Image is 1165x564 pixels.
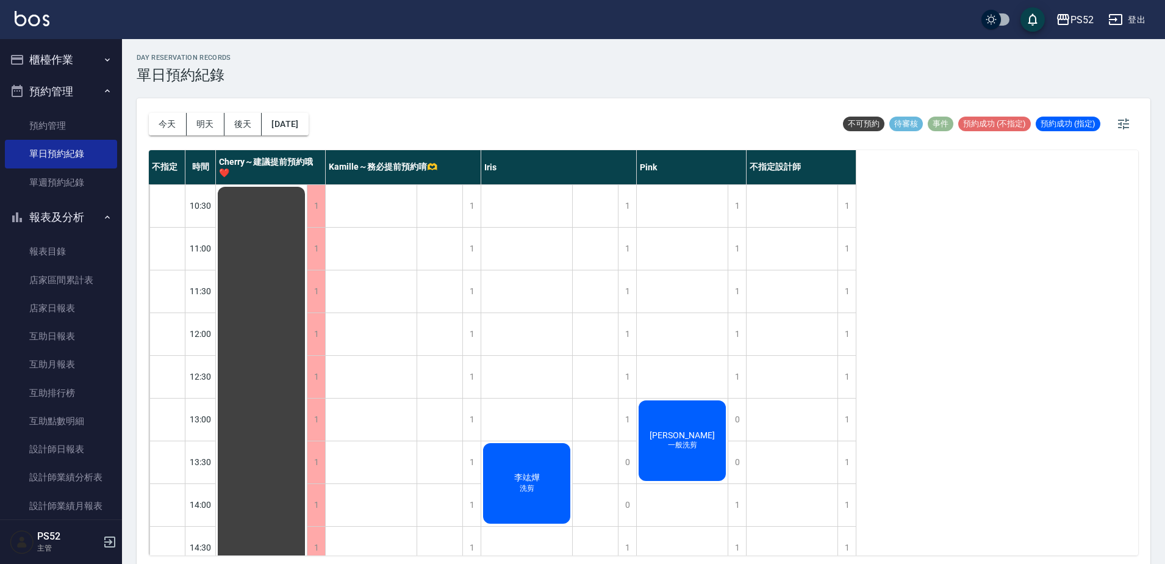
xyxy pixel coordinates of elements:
div: 0 [618,441,636,483]
h2: day Reservation records [137,54,231,62]
span: 預約成功 (不指定) [958,118,1031,129]
div: 1 [462,399,481,441]
div: 1 [462,228,481,270]
div: 12:00 [185,313,216,355]
button: save [1020,7,1045,32]
h3: 單日預約紀錄 [137,67,231,84]
div: 10:30 [185,184,216,227]
div: 1 [728,484,746,526]
div: 1 [837,313,856,355]
button: 櫃檯作業 [5,44,117,76]
a: 店家區間累計表 [5,266,117,294]
div: 不指定 [149,150,185,184]
div: 1 [307,399,325,441]
div: 1 [462,270,481,313]
div: 0 [618,484,636,526]
div: 1 [307,228,325,270]
div: 1 [462,185,481,227]
a: 互助月報表 [5,350,117,378]
div: 1 [462,441,481,483]
p: 主管 [37,543,99,554]
button: 預約管理 [5,76,117,107]
div: 1 [307,185,325,227]
a: 設計師業績月報表 [5,492,117,520]
div: 1 [837,185,856,227]
div: 不指定設計師 [747,150,856,184]
div: 1 [307,270,325,313]
div: 14:00 [185,483,216,526]
div: 1 [728,228,746,270]
span: 不可預約 [843,118,884,129]
button: 後天 [224,113,262,136]
div: 1 [462,484,481,526]
button: 報表及分析 [5,201,117,233]
div: 0 [728,441,746,483]
a: 互助點數明細 [5,407,117,435]
div: 1 [728,185,746,227]
img: Logo [15,11,49,26]
div: Iris [481,150,637,184]
button: 登出 [1103,9,1150,31]
div: 1 [618,228,636,270]
div: 1 [307,441,325,483]
span: 待審核 [889,118,923,129]
div: 13:00 [185,398,216,441]
div: 1 [618,356,636,398]
div: 1 [728,270,746,313]
div: 1 [837,356,856,398]
a: 設計師日報表 [5,435,117,463]
div: 11:00 [185,227,216,270]
div: 1 [618,270,636,313]
div: 1 [837,441,856,483]
div: 1 [837,399,856,441]
a: 互助排行榜 [5,379,117,407]
a: 單週預約紀錄 [5,168,117,197]
h5: PS52 [37,530,99,543]
div: 1 [728,356,746,398]
button: PS52 [1051,7,1099,32]
div: 1 [307,484,325,526]
span: 預約成功 (指定) [1036,118,1100,129]
div: 1 [462,356,481,398]
div: 0 [728,399,746,441]
button: [DATE] [262,113,308,136]
img: Person [10,530,34,554]
a: 設計師業績分析表 [5,463,117,491]
div: 時間 [185,150,216,184]
a: 店家日報表 [5,294,117,322]
div: 1 [837,270,856,313]
span: [PERSON_NAME] [647,430,717,440]
div: 12:30 [185,355,216,398]
a: 報表目錄 [5,237,117,266]
span: 李竑燁 [512,472,542,483]
div: Cherry～建議提前預約哦❤️ [216,150,326,184]
div: 1 [618,399,636,441]
a: 單日預約紀錄 [5,140,117,168]
div: 11:30 [185,270,216,313]
div: Pink [637,150,747,184]
div: Kamille～務必提前預約唷🫶 [326,150,481,184]
div: 1 [618,313,636,355]
div: 1 [307,356,325,398]
button: 今天 [149,113,187,136]
div: PS52 [1070,12,1094,27]
div: 1 [307,313,325,355]
div: 1 [837,484,856,526]
span: 一般洗剪 [665,440,700,450]
a: 互助日報表 [5,322,117,350]
div: 1 [618,185,636,227]
div: 13:30 [185,441,216,483]
div: 1 [728,313,746,355]
span: 事件 [928,118,953,129]
a: 預約管理 [5,112,117,140]
span: 洗剪 [517,483,537,494]
div: 1 [462,313,481,355]
button: 明天 [187,113,224,136]
div: 1 [837,228,856,270]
